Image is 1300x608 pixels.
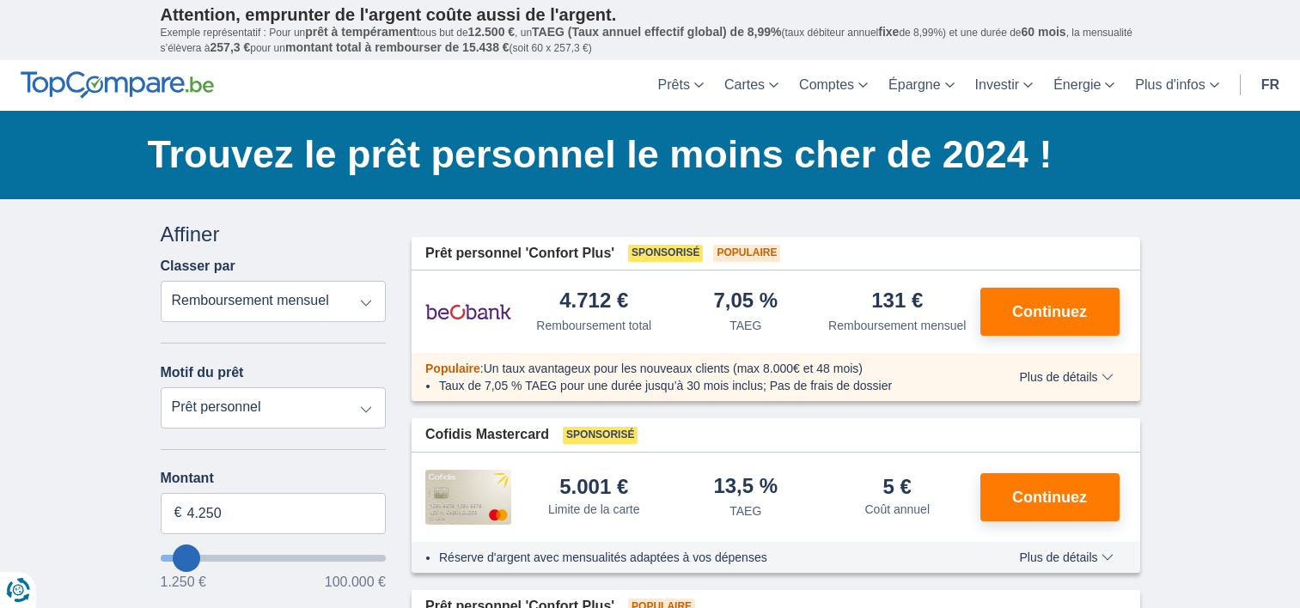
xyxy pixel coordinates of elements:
[161,365,244,380] label: Motif du prêt
[563,427,638,444] span: Sponsorisé
[864,501,930,518] div: Coût annuel
[161,258,235,274] label: Classer par
[789,60,878,111] a: Comptes
[425,470,511,525] img: pret personnel Cofidis CC
[425,290,511,333] img: pret personnel Beobank
[1019,551,1113,563] span: Plus de détails
[559,290,628,313] div: 4.712 €
[883,477,912,497] div: 5 €
[161,220,387,249] div: Affiner
[548,501,640,518] div: Limite de la carte
[161,25,1140,56] p: Exemple représentatif : Pour un tous but de , un (taux débiteur annuel de 8,99%) et une durée de ...
[211,40,251,54] span: 257,3 €
[1022,25,1066,39] span: 60 mois
[484,362,863,375] span: Un taux avantageux pour les nouveaux clients (max 8.000€ et 48 mois)
[1012,304,1087,319] span: Continuez
[536,317,651,334] div: Remboursement total
[1012,489,1087,505] span: Continuez
[1006,550,1126,564] button: Plus de détails
[439,549,969,566] li: Réserve d'argent avec mensualités adaptées à vos dépenses
[412,360,983,377] div: :
[161,555,387,562] input: wantToBorrow
[161,471,387,486] label: Montant
[729,317,761,334] div: TAEG
[148,128,1140,181] h1: Trouvez le prêt personnel le moins cher de 2024 !
[21,71,214,99] img: TopCompare
[468,25,516,39] span: 12.500 €
[965,60,1044,111] a: Investir
[729,502,761,520] div: TAEG
[713,476,778,499] div: 13,5 %
[305,25,417,39] span: prêt à tempérament
[1251,60,1290,111] a: fr
[425,362,480,375] span: Populaire
[714,60,789,111] a: Cartes
[871,290,923,313] div: 131 €
[628,245,703,262] span: Sponsorisé
[1006,370,1126,384] button: Plus de détails
[532,25,781,39] span: TAEG (Taux annuel effectif global) de 8,99%
[174,503,182,523] span: €
[713,290,778,313] div: 7,05 %
[878,25,899,39] span: fixe
[439,377,969,394] li: Taux de 7,05 % TAEG pour une durée jusqu’à 30 mois inclus; Pas de frais de dossier
[713,245,780,262] span: Populaire
[425,244,614,264] span: Prêt personnel 'Confort Plus'
[161,575,206,589] span: 1.250 €
[559,477,628,497] div: 5.001 €
[161,4,1140,25] p: Attention, emprunter de l'argent coûte aussi de l'argent.
[648,60,714,111] a: Prêts
[1019,371,1113,383] span: Plus de détails
[1043,60,1125,111] a: Énergie
[285,40,510,54] span: montant total à rembourser de 15.438 €
[980,473,1120,521] button: Continuez
[425,425,549,445] span: Cofidis Mastercard
[1125,60,1229,111] a: Plus d'infos
[325,575,386,589] span: 100.000 €
[980,288,1120,336] button: Continuez
[828,317,966,334] div: Remboursement mensuel
[878,60,965,111] a: Épargne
